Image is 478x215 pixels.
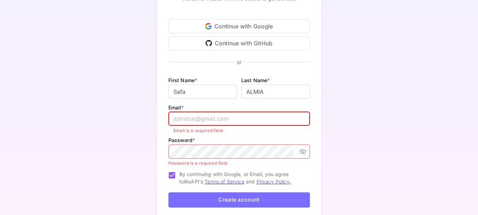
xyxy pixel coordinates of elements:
[205,179,244,185] a: Terms of Service
[179,170,304,185] span: By continuing with Google, or Email, you agree to liteAPI's and
[168,77,197,83] label: First Name
[257,179,291,185] a: Privacy Policy.
[241,85,310,99] input: Doe
[168,160,305,167] p: Password is a required field
[173,127,305,134] p: Email is a required field
[241,77,270,83] label: Last Name
[168,104,184,111] label: Email
[168,36,310,50] div: Continue with GitHub
[296,145,309,158] button: toggle password visibility
[168,192,310,208] button: Create account
[168,85,237,99] input: John
[168,112,310,126] input: johndoe@gmail.com
[168,137,195,143] label: Password
[168,19,310,33] div: Continue with Google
